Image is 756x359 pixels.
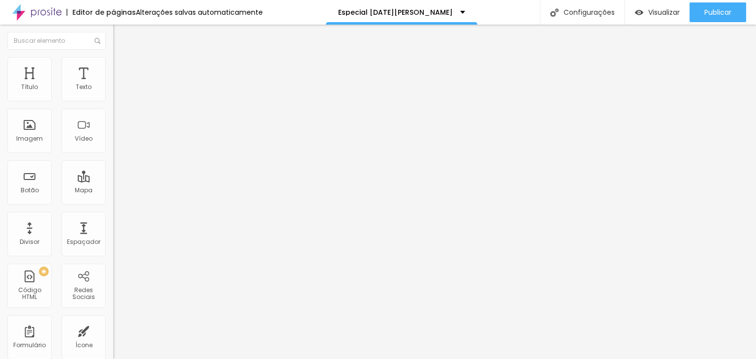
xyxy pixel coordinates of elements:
[338,7,453,17] font: Especial [DATE][PERSON_NAME]
[21,186,39,194] font: Botão
[136,7,263,17] font: Alterações salvas automaticamente
[94,38,100,44] img: Ícone
[564,7,615,17] font: Configurações
[20,238,39,246] font: Divisor
[21,83,38,91] font: Título
[550,8,559,17] img: Ícone
[690,2,746,22] button: Publicar
[7,32,106,50] input: Buscar elemento
[72,7,136,17] font: Editor de páginas
[635,8,643,17] img: view-1.svg
[13,341,46,349] font: Formulário
[625,2,690,22] button: Visualizar
[76,83,92,91] font: Texto
[648,7,680,17] font: Visualizar
[75,134,93,143] font: Vídeo
[75,341,93,349] font: Ícone
[16,134,43,143] font: Imagem
[75,186,93,194] font: Mapa
[18,286,41,301] font: Código HTML
[67,238,100,246] font: Espaçador
[72,286,95,301] font: Redes Sociais
[704,7,731,17] font: Publicar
